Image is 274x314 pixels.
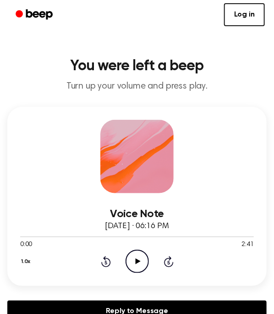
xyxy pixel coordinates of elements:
[7,59,267,73] h1: You were left a beep
[242,240,254,250] span: 2:41
[20,254,34,269] button: 1.0x
[7,81,267,92] p: Turn up your volume and press play.
[224,3,265,26] a: Log in
[20,208,254,220] h3: Voice Note
[105,222,169,230] span: [DATE] · 06:16 PM
[20,240,32,250] span: 0:00
[9,6,61,24] a: Beep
